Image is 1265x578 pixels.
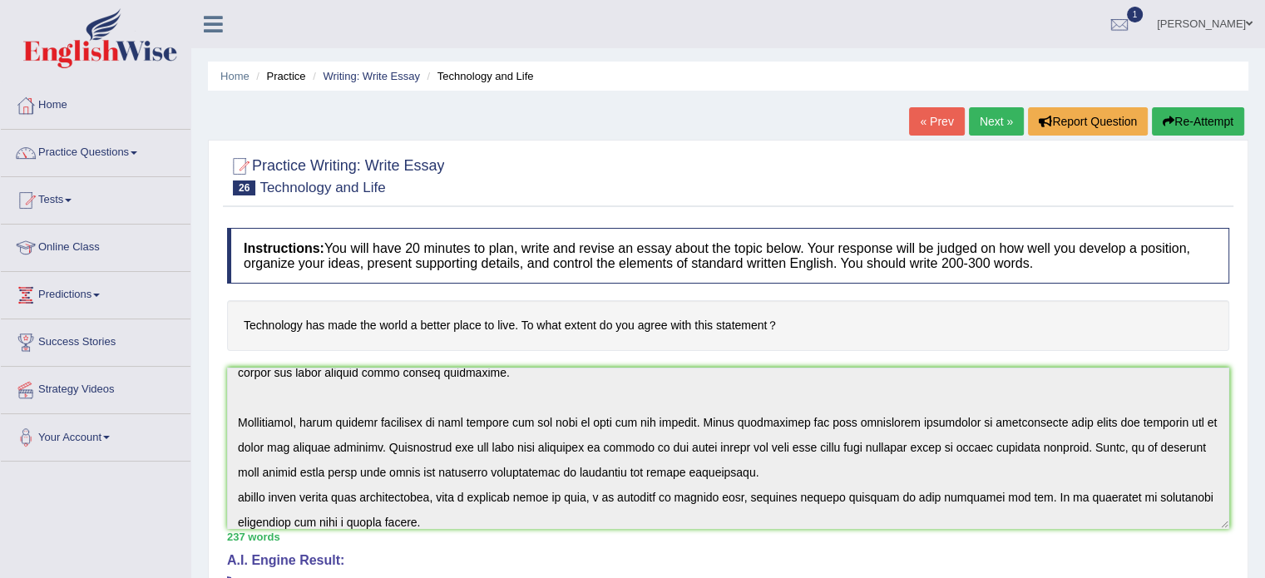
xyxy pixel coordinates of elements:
button: Re-Attempt [1152,107,1244,136]
h4: You will have 20 minutes to plan, write and revise an essay about the topic below. Your response ... [227,228,1229,284]
li: Practice [252,68,305,84]
a: Tests [1,177,190,219]
a: Next » [969,107,1024,136]
a: Home [1,82,190,124]
small: Technology and Life [259,180,385,195]
div: 237 words [227,529,1229,545]
a: Practice Questions [1,130,190,171]
a: Strategy Videos [1,367,190,408]
a: Online Class [1,225,190,266]
a: Your Account [1,414,190,456]
span: 26 [233,180,255,195]
li: Technology and Life [423,68,534,84]
a: Writing: Write Essay [323,70,420,82]
button: Report Question [1028,107,1148,136]
h4: Technology has made the world a better place to live. To what extent do you agree with this state... [227,300,1229,351]
span: 1 [1127,7,1144,22]
a: Home [220,70,250,82]
a: « Prev [909,107,964,136]
a: Success Stories [1,319,190,361]
a: Predictions [1,272,190,314]
h4: A.I. Engine Result: [227,553,1229,568]
h2: Practice Writing: Write Essay [227,154,444,195]
b: Instructions: [244,241,324,255]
